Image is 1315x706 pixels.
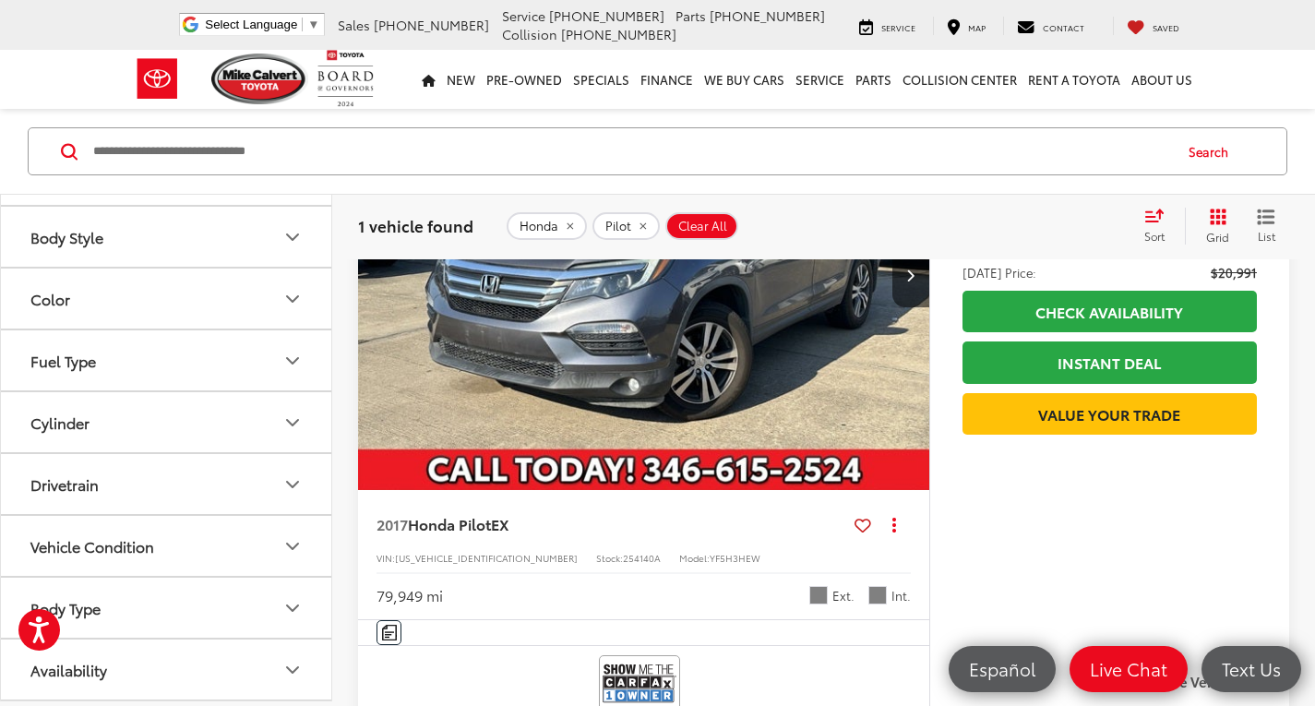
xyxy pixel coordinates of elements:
[1126,50,1198,109] a: About Us
[960,657,1045,680] span: Español
[30,352,96,369] div: Fuel Type
[845,17,929,35] a: Service
[1081,657,1177,680] span: Live Chat
[892,517,896,532] span: dropdown dots
[665,212,738,240] button: Clear All
[962,263,1036,281] span: [DATE] Price:
[123,49,192,109] img: Toyota
[1213,657,1290,680] span: Text Us
[357,61,931,490] div: 2017 Honda Pilot EX 0
[1113,17,1193,35] a: My Saved Vehicles
[678,219,727,233] span: Clear All
[1206,229,1229,245] span: Grid
[377,620,401,645] button: Comments
[1153,21,1179,33] span: Saved
[281,535,304,557] div: Vehicle Condition
[596,551,623,565] span: Stock:
[377,514,847,534] a: 2017Honda PilotEX
[211,54,309,104] img: Mike Calvert Toyota
[416,50,441,109] a: Home
[502,25,557,43] span: Collision
[679,551,710,565] span: Model:
[933,17,999,35] a: Map
[1201,646,1301,692] a: Text Us
[1144,228,1165,244] span: Sort
[1185,208,1243,245] button: Grid View
[30,599,101,616] div: Body Type
[30,413,90,431] div: Cylinder
[962,393,1257,435] a: Value Your Trade
[281,288,304,310] div: Color
[30,475,99,493] div: Drivetrain
[520,219,558,233] span: Honda
[949,646,1056,692] a: Español
[1126,674,1271,692] label: Compare Vehicle
[1211,263,1257,281] span: $20,991
[1,269,333,329] button: ColorColor
[623,551,661,565] span: 254140A
[302,18,303,31] span: ​
[897,50,1022,109] a: Collision Center
[281,473,304,496] div: Drivetrain
[592,212,660,240] button: remove Pilot
[281,350,304,372] div: Fuel Type
[357,61,931,490] a: 2017 Honda Pilot EX2017 Honda Pilot EX2017 Honda Pilot EX2017 Honda Pilot EX
[382,625,397,640] img: Comments
[30,661,107,678] div: Availability
[1070,646,1188,692] a: Live Chat
[357,61,931,491] img: 2017 Honda Pilot EX
[30,290,70,307] div: Color
[481,50,568,109] a: Pre-Owned
[377,551,395,565] span: VIN:
[1257,228,1275,244] span: List
[1,454,333,514] button: DrivetrainDrivetrain
[377,513,408,534] span: 2017
[377,585,443,606] div: 79,949 mi
[605,219,631,233] span: Pilot
[338,16,370,34] span: Sales
[868,586,887,604] span: Gray
[281,659,304,681] div: Availability
[1003,17,1098,35] a: Contact
[1,330,333,390] button: Fuel TypeFuel Type
[1,207,333,267] button: Body StyleBody Style
[374,16,489,34] span: [PHONE_NUMBER]
[568,50,635,109] a: Specials
[205,18,297,31] span: Select Language
[1022,50,1126,109] a: Rent a Toyota
[879,509,911,541] button: Actions
[850,50,897,109] a: Parts
[1243,208,1289,245] button: List View
[281,412,304,434] div: Cylinder
[881,21,915,33] span: Service
[91,129,1171,174] input: Search by Make, Model, or Keyword
[395,551,578,565] span: [US_VEHICLE_IDENTIFICATION_NUMBER]
[491,513,508,534] span: EX
[30,228,103,245] div: Body Style
[710,551,760,565] span: YF5H3HEW
[502,6,545,25] span: Service
[675,6,706,25] span: Parts
[281,226,304,248] div: Body Style
[408,513,491,534] span: Honda Pilot
[968,21,986,33] span: Map
[699,50,790,109] a: WE BUY CARS
[1171,128,1255,174] button: Search
[892,243,929,307] button: Next image
[962,341,1257,383] a: Instant Deal
[507,212,587,240] button: remove Honda
[1,392,333,452] button: CylinderCylinder
[30,537,154,555] div: Vehicle Condition
[790,50,850,109] a: Service
[1,640,333,700] button: AvailabilityAvailability
[1135,208,1185,245] button: Select sort value
[1,578,333,638] button: Body TypeBody Type
[441,50,481,109] a: New
[1043,21,1084,33] span: Contact
[809,586,828,604] span: Modern Steel Metallic
[832,587,855,604] span: Ext.
[891,587,911,604] span: Int.
[561,25,676,43] span: [PHONE_NUMBER]
[635,50,699,109] a: Finance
